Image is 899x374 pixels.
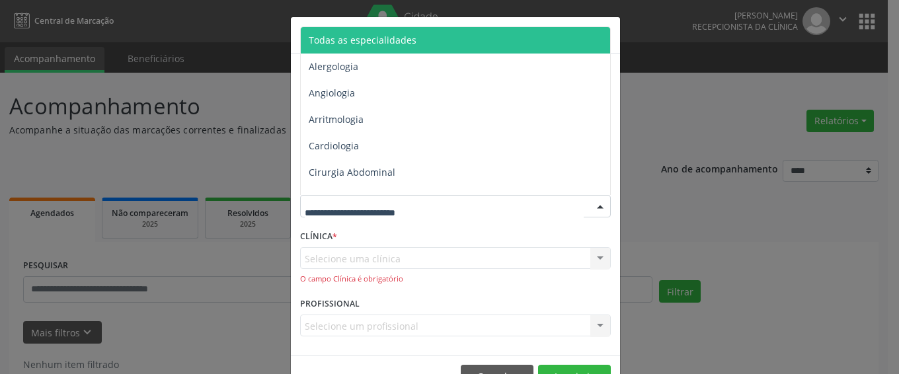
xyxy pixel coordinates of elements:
span: Cirurgia Abdominal [309,166,395,178]
h5: Relatório de agendamentos [300,26,451,44]
span: Angiologia [309,87,355,99]
span: Cirurgia Bariatrica [309,192,390,205]
div: O campo Clínica é obrigatório [300,274,611,285]
span: Todas as especialidades [309,34,416,46]
label: CLÍNICA [300,227,337,247]
span: Cardiologia [309,139,359,152]
label: PROFISSIONAL [300,294,360,315]
span: Alergologia [309,60,358,73]
span: Arritmologia [309,113,364,126]
button: Close [594,17,620,50]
